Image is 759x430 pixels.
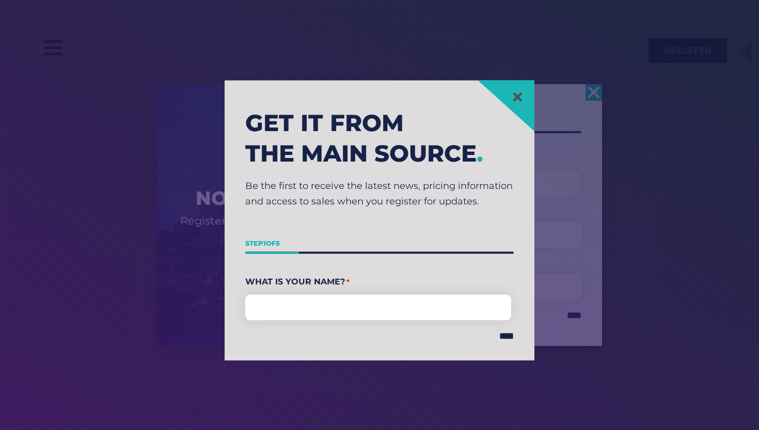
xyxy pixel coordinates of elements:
p: Be the first to receive the latest news, pricing information and access to sales when you registe... [245,179,514,210]
legend: What Is Your Name? [245,274,514,290]
span: 5 [276,240,280,248]
span: 1 [263,240,266,248]
p: Step of [245,236,514,252]
h2: Get it from the main source [245,108,514,169]
span: . [477,139,483,167]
